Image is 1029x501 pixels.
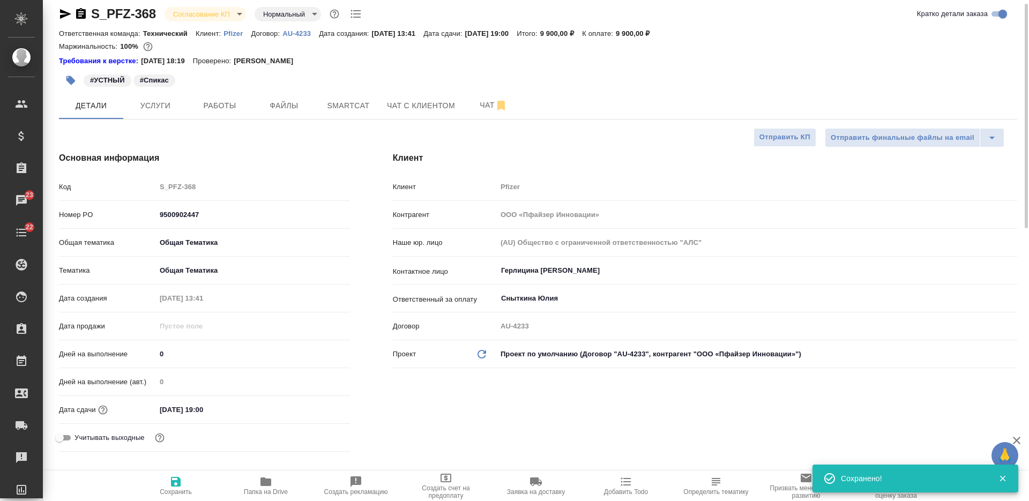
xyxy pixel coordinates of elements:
[393,349,416,360] p: Проект
[393,152,1017,164] h4: Клиент
[59,56,141,66] a: Требования к верстке:
[223,28,251,38] a: Pfizer
[1011,270,1013,272] button: Open
[401,471,491,501] button: Создать счет на предоплату
[130,99,181,113] span: Услуги
[825,128,980,147] button: Отправить финальные файлы на email
[156,261,350,280] div: Общая Тематика
[59,405,96,415] p: Дата сдачи
[497,345,1017,363] div: Проект по умолчанию (Договор "AU-4233", контрагент "ООО «Пфайзер Инновации»")
[131,471,221,501] button: Сохранить
[143,29,196,38] p: Технический
[141,56,193,66] p: [DATE] 18:19
[759,131,810,144] span: Отправить КП
[193,56,234,66] p: Проверено:
[497,179,1017,195] input: Пустое поле
[156,179,350,195] input: Пустое поле
[156,402,250,417] input: ✎ Введи что-нибудь
[83,75,132,84] span: УСТНЫЙ
[327,7,341,21] button: Доп статусы указывают на важность/срочность заказа
[59,293,156,304] p: Дата создания
[59,69,83,92] button: Добавить тэг
[767,484,845,499] span: Призвать менеджера по развитию
[517,29,540,38] p: Итого:
[761,471,851,501] button: Призвать менеджера по развитию
[393,182,497,192] p: Клиент
[156,318,250,334] input: Пустое поле
[59,152,350,164] h4: Основная информация
[255,7,321,21] div: Согласование КП
[194,99,245,113] span: Работы
[59,182,156,192] p: Код
[59,56,141,66] div: Нажми, чтобы открыть папку с инструкцией
[153,431,167,445] button: Выбери, если сб и вс нужно считать рабочими днями для выполнения заказа.
[156,346,350,362] input: ✎ Введи что-нибудь
[393,294,497,305] p: Ответственный за оплату
[165,7,246,21] div: Согласование КП
[991,474,1013,483] button: Закрыть
[1011,297,1013,300] button: Open
[468,99,519,112] span: Чат
[825,128,1004,147] div: split button
[59,349,156,360] p: Дней на выполнение
[282,29,319,38] p: AU-4233
[141,40,155,54] button: 0.00 RUB;
[497,318,1017,334] input: Пустое поле
[407,484,484,499] span: Создать счет на предоплату
[59,377,156,387] p: Дней на выполнение (авт.)
[991,442,1018,469] button: 🙏
[540,29,583,38] p: 9 900,00 ₽
[831,132,974,144] span: Отправить финальные файлы на email
[996,444,1014,467] span: 🙏
[96,403,110,417] button: Если добавить услуги и заполнить их объемом, то дата рассчитается автоматически
[132,75,176,84] span: Спикас
[3,187,40,214] a: 23
[59,237,156,248] p: Общая тематика
[423,29,465,38] p: Дата сдачи:
[393,237,497,248] p: Наше юр. лицо
[234,56,301,66] p: [PERSON_NAME]
[223,29,251,38] p: Pfizer
[156,207,350,222] input: ✎ Введи что-нибудь
[917,9,988,19] span: Кратко детали заказа
[393,210,497,220] p: Контрагент
[311,471,401,501] button: Создать рекламацию
[221,471,311,501] button: Папка на Drive
[683,488,748,496] span: Определить тематику
[465,29,517,38] p: [DATE] 19:00
[65,99,117,113] span: Детали
[244,488,288,496] span: Папка на Drive
[491,471,581,501] button: Заявка на доставку
[59,8,72,20] button: Скопировать ссылку для ЯМессенджера
[582,29,616,38] p: К оплате:
[251,29,282,38] p: Договор:
[323,99,374,113] span: Smartcat
[156,374,350,390] input: Пустое поле
[258,99,310,113] span: Файлы
[3,219,40,246] a: 22
[156,234,350,252] div: Общая Тематика
[59,29,143,38] p: Ответственная команда:
[393,321,497,332] p: Договор
[59,321,156,332] p: Дата продажи
[497,207,1017,222] input: Пустое поле
[59,210,156,220] p: Номер PO
[497,235,1017,250] input: Пустое поле
[140,75,169,86] p: #Спикас
[19,190,40,200] span: 23
[90,75,125,86] p: #УСТНЫЙ
[581,471,671,501] button: Добавить Todo
[604,488,648,496] span: Добавить Todo
[59,42,120,50] p: Маржинальность:
[507,488,565,496] span: Заявка на доставку
[19,222,40,233] span: 22
[372,29,424,38] p: [DATE] 13:41
[160,488,192,496] span: Сохранить
[324,488,388,496] span: Создать рекламацию
[74,8,87,20] button: Скопировать ссылку
[387,99,455,113] span: Чат с клиентом
[156,290,250,306] input: Пустое поле
[495,99,508,112] svg: Отписаться
[91,6,156,21] a: S_PFZ-368
[196,29,223,38] p: Клиент:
